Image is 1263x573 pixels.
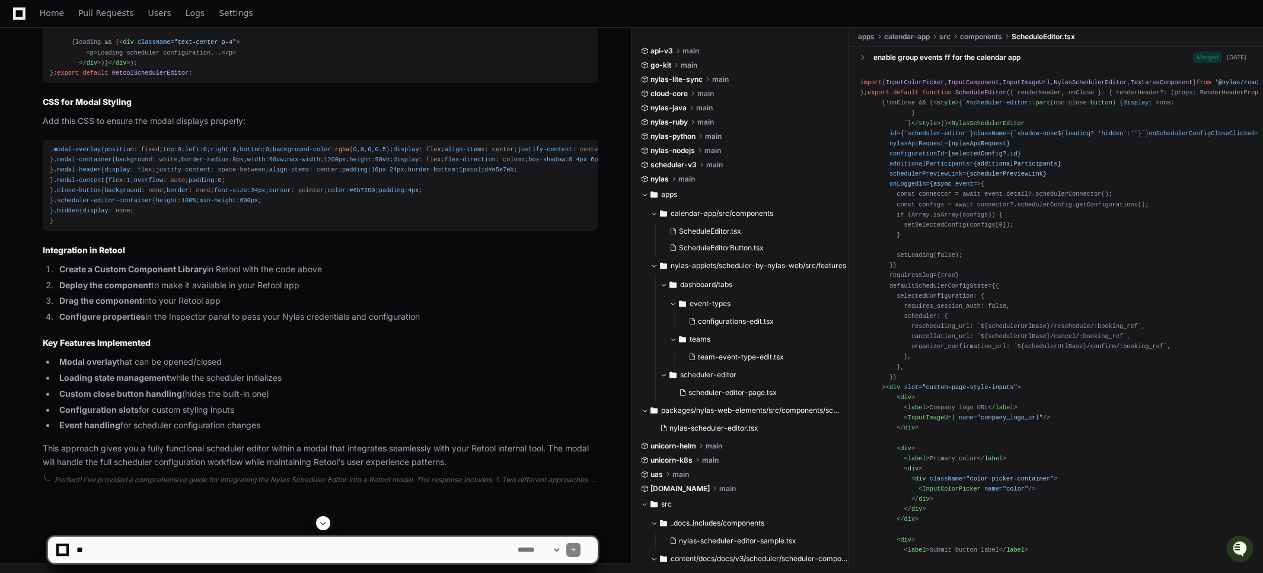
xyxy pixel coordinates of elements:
[860,79,882,86] span: import
[324,156,346,163] span: 1200px
[342,166,368,173] span: padding
[937,99,955,106] span: style
[56,355,598,369] li: that can be opened/closed
[966,99,1028,106] span: #scheduler-editor
[893,89,918,96] span: default
[705,132,722,141] span: main
[288,156,320,163] span: max-width
[408,166,455,173] span: border-bottom
[43,245,125,255] strong: Integration in Retool
[696,103,713,113] span: main
[706,441,722,451] span: main
[904,454,930,461] span: < >
[904,515,915,523] span: div
[889,180,926,187] span: onLoggedIn
[904,464,923,472] span: < >
[918,495,929,502] span: div
[679,297,686,311] svg: Directory
[1197,79,1211,86] span: from
[650,204,846,223] button: calendar-app/src/components
[650,146,695,155] span: nylas-nodejs
[349,156,371,163] span: height
[232,156,243,163] span: 8px
[390,166,404,173] span: 24px
[900,394,911,401] span: div
[669,368,677,382] svg: Directory
[669,330,846,349] button: teams
[90,49,94,56] span: p
[269,166,310,173] span: align-items
[247,156,266,163] span: width
[368,146,371,153] span: 0
[1225,534,1257,566] iframe: Open customer support
[371,166,386,173] span: 16px
[375,156,390,163] span: 90vh
[112,69,189,77] span: RetoolSchedulerEditor
[996,404,1014,411] span: label
[698,317,774,326] span: configurations-edit.tsx
[53,187,101,194] span: .close-button
[43,114,598,128] p: Add this CSS to ensure the modal displays properly:
[712,75,729,84] span: main
[104,187,141,194] span: background
[922,383,1017,390] span: "custom-page-style-inputs"
[59,264,207,274] strong: Create a Custom Component Library
[1010,129,1013,136] span: {
[1090,99,1112,106] span: button
[123,39,133,46] span: div
[219,9,253,17] span: Settings
[1101,129,1123,136] span: hidden
[59,356,117,367] strong: Modal overlay
[897,394,915,401] span: < >
[218,177,221,184] span: 0
[40,100,150,110] div: We're available if you need us!
[897,515,918,523] span: </ >
[53,207,79,214] span: .hidden
[655,420,833,437] button: nylas-scheduler-editor.tsx
[908,129,967,136] span: scheduler-editor
[679,227,741,236] span: ScheduleEditor.tsx
[858,32,875,42] span: apps
[889,170,962,177] span: schedulerPreviewLink
[650,103,687,113] span: nylas-java
[908,454,926,461] span: label
[650,89,688,98] span: cloud-core
[116,156,152,163] span: background
[181,156,229,163] span: border-radius
[930,475,962,482] span: className
[1131,79,1193,86] span: TextareaComponent
[650,484,710,494] span: [DOMAIN_NAME]
[56,419,598,432] li: for scheduler configuration changes
[886,383,1021,390] span: < = >
[1018,129,1058,136] span: shadow-none
[889,150,944,157] span: configurationId
[57,69,79,77] span: export
[904,424,915,431] span: div
[661,499,672,509] span: src
[43,97,132,107] strong: CSS for Modal Styling
[1193,52,1222,63] span: Merged
[269,187,291,194] span: cursor
[56,371,598,385] li: while the scheduler initializes
[266,146,269,153] span: 0
[889,160,970,167] span: additionalParticipants
[1123,99,1149,106] span: display
[702,456,719,465] span: main
[900,444,911,451] span: div
[955,180,974,187] span: event
[84,124,143,133] a: Powered byPylon
[116,59,126,66] span: div
[488,166,514,173] span: #e5e7eb
[650,456,693,465] span: unicorn-k8s
[671,209,773,218] span: calendar-app/src/components
[908,404,926,411] span: label
[988,404,1017,411] span: </ >
[930,180,952,187] span: {async
[669,278,677,292] svg: Directory
[650,441,696,451] span: unicorn-helm
[210,146,229,153] span: right
[966,170,1047,177] span: {schedulerPreviewLink}
[59,420,120,430] strong: Event handling
[681,61,697,70] span: main
[911,495,933,502] span: </ >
